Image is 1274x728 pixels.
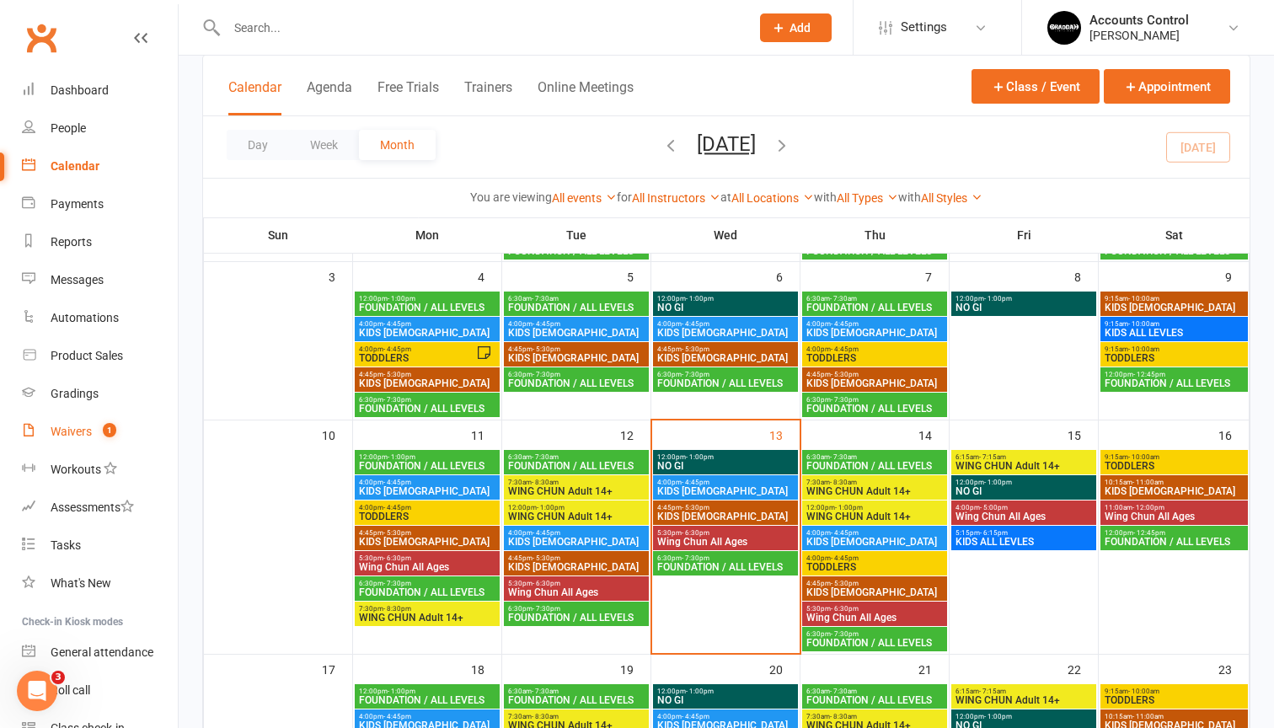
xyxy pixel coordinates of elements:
[307,79,352,115] button: Agenda
[51,83,109,97] div: Dashboard
[358,504,496,511] span: 4:00pm
[656,328,795,338] span: KIDS [DEMOGRAPHIC_DATA]
[383,345,411,353] span: - 4:45pm
[204,217,353,253] th: Sun
[383,580,411,587] span: - 7:30pm
[656,295,795,302] span: 12:00pm
[358,378,496,388] span: KIDS [DEMOGRAPHIC_DATA]
[532,713,559,720] span: - 8:30am
[1104,378,1245,388] span: FOUNDATION / ALL LEVELS
[955,529,1093,537] span: 5:15pm
[358,371,496,378] span: 4:45pm
[831,320,859,328] span: - 4:45pm
[22,110,178,147] a: People
[806,295,944,302] span: 6:30am
[955,511,1093,522] span: Wing Chun All Ages
[830,453,857,461] span: - 7:30am
[806,713,944,720] span: 7:30am
[383,396,411,404] span: - 7:30pm
[358,396,496,404] span: 6:30pm
[831,396,859,404] span: - 7:30pm
[950,217,1099,253] th: Fri
[358,688,496,695] span: 12:00pm
[507,378,645,388] span: FOUNDATION / ALL LEVELS
[1133,529,1165,537] span: - 12:45pm
[831,345,859,353] span: - 4:45pm
[1104,688,1245,695] span: 9:15am
[806,554,944,562] span: 4:00pm
[806,371,944,378] span: 4:45pm
[1132,479,1164,486] span: - 11:00am
[358,345,476,353] span: 4:00pm
[51,387,99,400] div: Gradings
[806,378,944,388] span: KIDS [DEMOGRAPHIC_DATA]
[22,489,178,527] a: Assessments
[507,554,645,562] span: 4:45pm
[22,147,178,185] a: Calendar
[532,295,559,302] span: - 7:30am
[22,223,178,261] a: Reports
[731,191,814,205] a: All Locations
[955,695,1093,705] span: WING CHUN Adult 14+
[22,337,178,375] a: Product Sales
[1068,420,1098,448] div: 15
[806,529,944,537] span: 4:00pm
[1074,262,1098,290] div: 8
[507,504,645,511] span: 12:00pm
[925,262,949,290] div: 7
[507,537,645,547] span: KIDS [DEMOGRAPHIC_DATA]
[383,605,411,613] span: - 8:30pm
[656,529,795,537] span: 5:30pm
[358,328,496,338] span: KIDS [DEMOGRAPHIC_DATA]
[533,554,560,562] span: - 5:30pm
[806,246,944,256] span: FOUNDATION / ALL LEVELS
[533,529,560,537] span: - 4:45pm
[358,605,496,613] span: 7:30pm
[358,353,476,363] span: TODDLERS
[51,235,92,249] div: Reports
[1047,11,1081,45] img: thumb_image1701918351.png
[800,217,950,253] th: Thu
[103,423,116,437] span: 1
[806,688,944,695] span: 6:30am
[682,504,709,511] span: - 5:30pm
[814,190,837,204] strong: with
[17,671,57,711] iframe: Intercom live chat
[507,320,645,328] span: 4:00pm
[682,529,709,537] span: - 6:30pm
[1089,28,1189,43] div: [PERSON_NAME]
[980,529,1008,537] span: - 6:15pm
[830,688,857,695] span: - 7:30am
[831,580,859,587] span: - 5:30pm
[955,295,1093,302] span: 12:00pm
[507,295,645,302] span: 6:30am
[51,576,111,590] div: What's New
[22,299,178,337] a: Automations
[651,217,800,253] th: Wed
[507,613,645,623] span: FOUNDATION / ALL LEVELS
[955,479,1093,486] span: 12:00pm
[471,655,501,682] div: 18
[656,486,795,496] span: KIDS [DEMOGRAPHIC_DATA]
[806,479,944,486] span: 7:30am
[806,638,944,648] span: FOUNDATION / ALL LEVELS
[831,371,859,378] span: - 5:30pm
[656,371,795,378] span: 6:30pm
[383,479,411,486] span: - 4:45pm
[507,695,645,705] span: FOUNDATION / ALL LEVELS
[51,671,65,684] span: 3
[697,132,756,156] button: [DATE]
[227,130,289,160] button: Day
[1128,688,1159,695] span: - 10:00am
[776,262,800,290] div: 6
[358,320,496,328] span: 4:00pm
[1104,713,1245,720] span: 10:15am
[1104,461,1245,471] span: TODDLERS
[918,420,949,448] div: 14
[955,302,1093,313] span: NO GI
[656,345,795,353] span: 4:45pm
[1089,13,1189,28] div: Accounts Control
[322,420,352,448] div: 10
[51,683,90,697] div: Roll call
[507,328,645,338] span: KIDS [DEMOGRAPHIC_DATA]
